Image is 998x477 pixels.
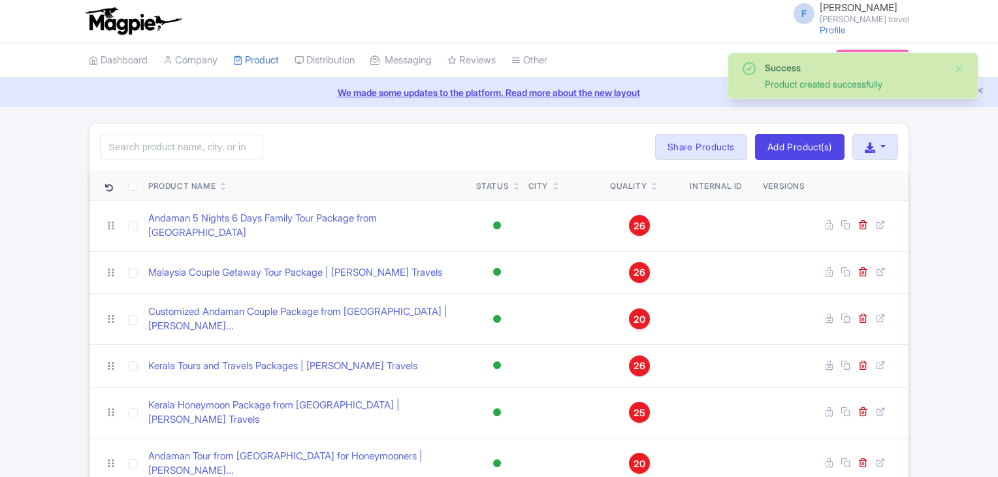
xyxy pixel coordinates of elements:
[511,42,547,78] a: Other
[447,42,496,78] a: Reviews
[100,135,263,159] input: Search product name, city, or interal id
[786,3,909,24] a: F [PERSON_NAME] [PERSON_NAME] travel
[610,453,669,474] a: 20
[148,180,216,192] div: Product Name
[148,304,466,334] a: Customized Andaman Couple Package from [GEOGRAPHIC_DATA] | [PERSON_NAME]...
[491,263,504,282] div: Active
[634,265,645,280] span: 26
[634,219,645,233] span: 26
[634,406,645,420] span: 25
[755,134,845,160] a: Add Product(s)
[794,3,814,24] span: F
[610,308,669,329] a: 20
[954,61,965,76] button: Close
[491,403,504,422] div: Active
[8,86,990,99] a: We made some updates to the platform. Read more about the new layout
[820,24,846,35] a: Profile
[610,180,647,192] div: Quality
[148,211,466,240] a: Andaman 5 Nights 6 Days Family Tour Package from [GEOGRAPHIC_DATA]
[370,42,432,78] a: Messaging
[675,171,758,201] th: Internal ID
[163,42,217,78] a: Company
[148,265,442,280] a: Malaysia Couple Getaway Tour Package | [PERSON_NAME] Travels
[295,42,355,78] a: Distribution
[610,262,669,283] a: 26
[89,42,148,78] a: Dashboard
[528,180,548,192] div: City
[975,84,985,99] button: Close announcement
[610,402,669,423] a: 25
[836,50,909,69] a: Subscription
[655,134,747,160] a: Share Products
[476,180,509,192] div: Status
[820,15,909,24] small: [PERSON_NAME] travel
[634,457,645,471] span: 20
[148,398,466,427] a: Kerala Honeymoon Package from [GEOGRAPHIC_DATA] | [PERSON_NAME] Travels
[634,359,645,373] span: 26
[765,61,944,74] div: Success
[820,1,897,14] span: [PERSON_NAME]
[491,310,504,329] div: Active
[233,42,279,78] a: Product
[610,355,669,376] a: 26
[634,312,645,327] span: 20
[148,359,417,374] a: Kerala Tours and Travels Packages | [PERSON_NAME] Travels
[491,454,504,473] div: Active
[491,356,504,375] div: Active
[765,77,944,91] div: Product created successfully
[491,216,504,235] div: Active
[758,171,811,201] th: Versions
[610,215,669,236] a: 26
[82,7,184,35] img: logo-ab69f6fb50320c5b225c76a69d11143b.png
